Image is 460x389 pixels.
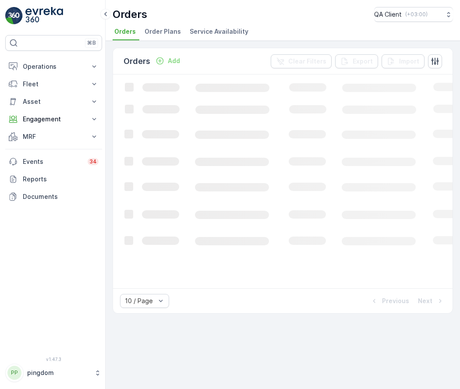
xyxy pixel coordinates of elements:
[113,7,147,21] p: Orders
[23,157,82,166] p: Events
[374,10,402,19] p: QA Client
[23,132,85,141] p: MRF
[23,80,85,88] p: Fleet
[124,55,150,67] p: Orders
[27,368,90,377] p: pingdom
[23,97,85,106] p: Asset
[5,364,102,382] button: PPpingdom
[7,366,21,380] div: PP
[5,75,102,93] button: Fleet
[5,110,102,128] button: Engagement
[23,175,99,184] p: Reports
[5,58,102,75] button: Operations
[87,39,96,46] p: ⌘B
[23,115,85,124] p: Engagement
[417,296,446,306] button: Next
[382,297,409,305] p: Previous
[399,57,419,66] p: Import
[353,57,373,66] p: Export
[405,11,428,18] p: ( +03:00 )
[5,93,102,110] button: Asset
[369,296,410,306] button: Previous
[5,188,102,205] a: Documents
[152,56,184,66] button: Add
[288,57,326,66] p: Clear Filters
[25,7,63,25] img: logo_light-DOdMpM7g.png
[23,62,85,71] p: Operations
[5,170,102,188] a: Reports
[145,27,181,36] span: Order Plans
[5,153,102,170] a: Events34
[114,27,136,36] span: Orders
[168,57,180,65] p: Add
[271,54,332,68] button: Clear Filters
[5,128,102,145] button: MRF
[335,54,378,68] button: Export
[382,54,425,68] button: Import
[374,7,453,22] button: QA Client(+03:00)
[418,297,432,305] p: Next
[5,7,23,25] img: logo
[5,357,102,362] span: v 1.47.3
[23,192,99,201] p: Documents
[89,158,97,165] p: 34
[190,27,248,36] span: Service Availability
